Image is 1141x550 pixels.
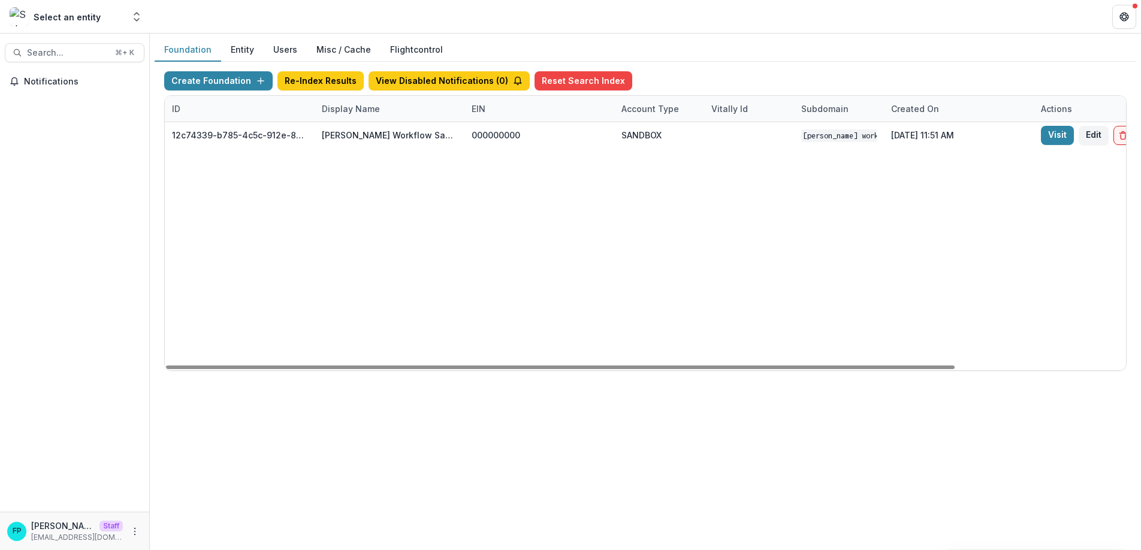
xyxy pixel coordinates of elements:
div: ID [165,96,315,122]
button: Open entity switcher [128,5,145,29]
div: Created on [884,96,1034,122]
a: Visit [1041,126,1074,145]
button: View Disabled Notifications (0) [369,71,530,90]
button: Foundation [155,38,221,62]
a: Flightcontrol [390,43,443,56]
button: Edit [1079,126,1109,145]
div: Vitally Id [704,96,794,122]
div: Fanny Pinoul [13,527,22,535]
div: ⌘ + K [113,46,137,59]
button: Get Help [1112,5,1136,29]
p: [PERSON_NAME] [31,519,95,532]
button: Users [264,38,307,62]
button: Reset Search Index [535,71,632,90]
p: [EMAIL_ADDRESS][DOMAIN_NAME] [31,532,123,543]
div: EIN [464,96,614,122]
p: Staff [99,521,123,531]
span: Notifications [24,77,140,87]
div: [DATE] 11:51 AM [884,122,1034,148]
div: Subdomain [794,102,856,115]
div: Account Type [614,96,704,122]
div: 000000000 [472,129,520,141]
button: Re-Index Results [277,71,364,90]
div: Vitally Id [704,102,755,115]
img: Select an entity [10,7,29,26]
div: Created on [884,102,946,115]
button: More [128,524,142,539]
div: EIN [464,102,493,115]
div: Display Name [315,102,387,115]
button: Entity [221,38,264,62]
span: Search... [27,48,108,58]
div: SANDBOX [621,129,662,141]
div: Subdomain [794,96,884,122]
button: Search... [5,43,144,62]
div: Account Type [614,102,686,115]
button: Notifications [5,72,144,91]
div: ID [165,102,188,115]
button: Delete Foundation [1113,126,1133,145]
button: Create Foundation [164,71,273,90]
div: Display Name [315,96,464,122]
div: Select an entity [34,11,101,23]
code: [PERSON_NAME] Workflow Sandbox [801,129,931,142]
div: Actions [1034,102,1079,115]
button: Misc / Cache [307,38,381,62]
div: 12c74339-b785-4c5c-912e-8e0a4e776217 [172,129,307,141]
